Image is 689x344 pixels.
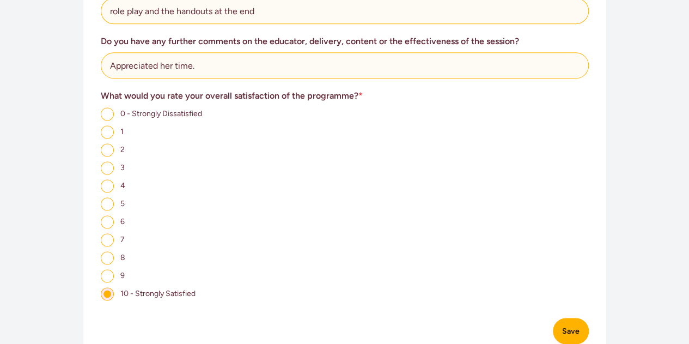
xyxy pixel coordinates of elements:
input: 7 [101,233,114,246]
span: 2 [120,145,125,154]
h3: Do you have any further comments on the educator, delivery, content or the effectiveness of the s... [101,35,589,48]
span: 1 [120,127,124,136]
input: 2 [101,143,114,156]
span: 8 [120,253,125,262]
h3: What would you rate your overall satisfaction of the programme? [101,89,589,102]
span: 0 - Strongly Dissatisfied [120,109,202,118]
input: 5 [101,197,114,210]
input: 1 [101,125,114,138]
input: 8 [101,251,114,264]
span: 6 [120,217,125,226]
span: 7 [120,235,125,244]
input: 9 [101,269,114,282]
button: Save [553,318,589,344]
span: 3 [120,163,125,172]
span: 9 [120,271,125,280]
input: 3 [101,161,114,174]
span: 10 - Strongly Satisfied [120,289,196,298]
input: 4 [101,179,114,192]
input: 6 [101,215,114,228]
span: 5 [120,199,125,208]
input: 10 - Strongly Satisfied [101,287,114,300]
input: 0 - Strongly Dissatisfied [101,107,114,120]
span: 4 [120,181,125,190]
